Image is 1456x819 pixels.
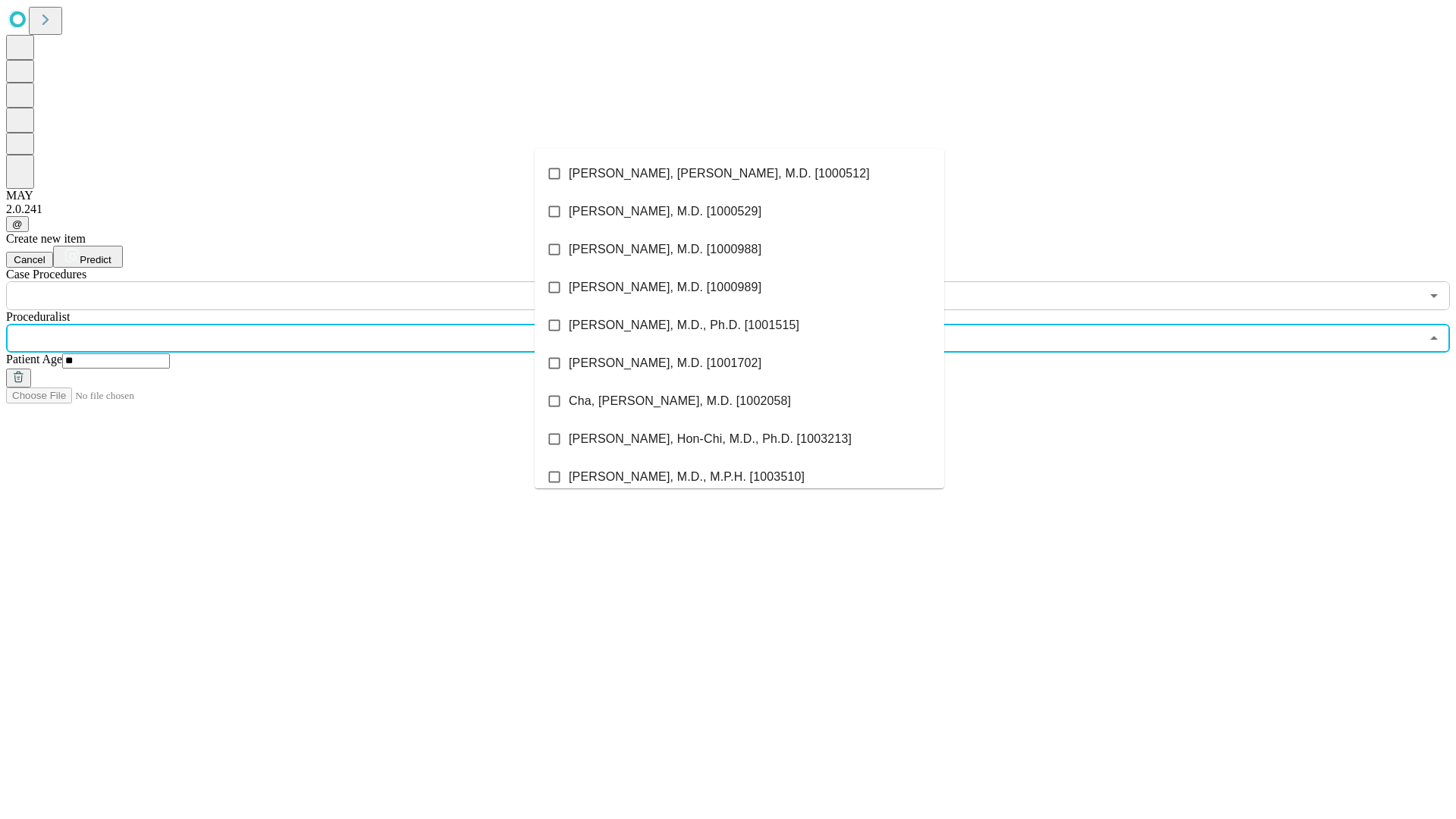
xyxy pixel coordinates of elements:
[569,316,799,334] span: [PERSON_NAME], M.D., Ph.D. [1001515]
[1423,328,1445,349] button: Close
[12,218,23,230] span: @
[569,240,761,259] span: [PERSON_NAME], M.D. [1000988]
[569,202,761,221] span: [PERSON_NAME], M.D. [1000529]
[6,268,86,281] span: Scheduled Procedure
[1423,285,1445,306] button: Open
[53,246,123,268] button: Predict
[6,310,70,323] span: Proceduralist
[569,165,870,183] span: [PERSON_NAME], [PERSON_NAME], M.D. [1000512]
[80,254,111,265] span: Predict
[6,232,86,245] span: Create new item
[6,252,53,268] button: Cancel
[6,202,1450,216] div: 2.0.241
[569,430,852,448] span: [PERSON_NAME], Hon-Chi, M.D., Ph.D. [1003213]
[6,353,62,366] span: Patient Age
[569,468,805,486] span: [PERSON_NAME], M.D., M.P.H. [1003510]
[6,189,1450,202] div: MAY
[569,278,761,297] span: [PERSON_NAME], M.D. [1000989]
[569,392,791,410] span: Cha, [PERSON_NAME], M.D. [1002058]
[569,354,761,372] span: [PERSON_NAME], M.D. [1001702]
[14,254,45,265] span: Cancel
[6,216,29,232] button: @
